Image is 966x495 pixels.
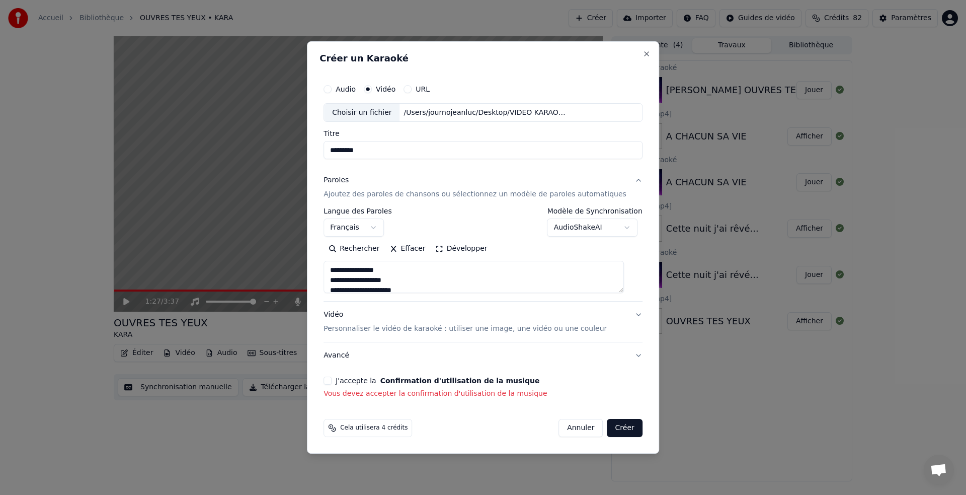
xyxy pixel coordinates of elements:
button: J'accepte la [380,377,540,384]
button: ParolesAjoutez des paroles de chansons ou sélectionnez un modèle de paroles automatiques [324,168,642,208]
button: Développer [431,241,493,257]
button: VidéoPersonnaliser le vidéo de karaoké : utiliser une image, une vidéo ou une couleur [324,302,642,342]
label: Titre [324,130,642,137]
div: Paroles [324,176,349,186]
p: Personnaliser le vidéo de karaoké : utiliser une image, une vidéo ou une couleur [324,324,607,334]
label: J'accepte la [336,377,539,384]
div: ParolesAjoutez des paroles de chansons ou sélectionnez un modèle de paroles automatiques [324,208,642,302]
p: Vous devez accepter la confirmation d'utilisation de la musique [324,389,642,399]
label: Langue des Paroles [324,208,392,215]
button: Effacer [384,241,430,257]
label: Vidéo [376,86,395,93]
button: Rechercher [324,241,384,257]
label: Modèle de Synchronisation [547,208,642,215]
div: Vidéo [324,310,607,334]
span: Cela utilisera 4 crédits [340,424,408,432]
button: Créer [607,419,642,437]
label: URL [416,86,430,93]
button: Avancé [324,342,642,369]
div: /Users/journojeanluc/Desktop/VIDEO KARAOKE /KARA+MUS LES ANGES.mov [400,108,571,118]
h2: Créer un Karaoké [319,54,647,63]
p: Ajoutez des paroles de chansons ou sélectionnez un modèle de paroles automatiques [324,190,626,200]
label: Audio [336,86,356,93]
button: Annuler [558,419,603,437]
div: Choisir un fichier [324,104,399,122]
